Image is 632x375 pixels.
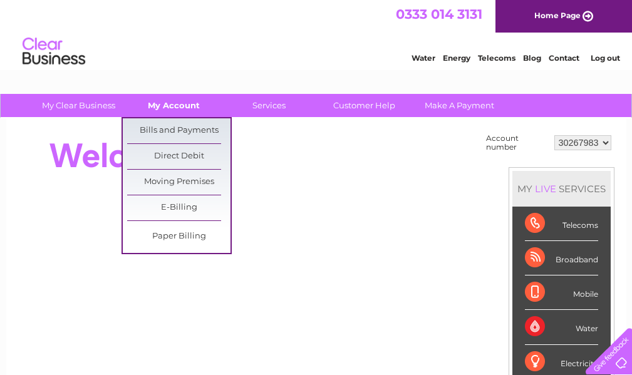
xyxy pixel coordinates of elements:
a: Contact [549,53,579,63]
a: 0333 014 3131 [396,6,482,22]
a: Paper Billing [127,224,231,249]
a: My Account [122,94,225,117]
div: Water [525,310,598,344]
a: Customer Help [313,94,416,117]
a: Blog [523,53,541,63]
a: Moving Premises [127,170,231,195]
div: Clear Business is a trading name of Verastar Limited (registered in [GEOGRAPHIC_DATA] No. 3667643... [21,7,613,61]
div: Mobile [525,275,598,310]
img: logo.png [22,33,86,71]
a: Log out [591,53,620,63]
a: Telecoms [478,53,515,63]
a: My Clear Business [27,94,130,117]
div: Broadband [525,241,598,275]
a: Energy [443,53,470,63]
a: Bills and Payments [127,118,231,143]
a: Direct Debit [127,144,231,169]
a: Services [217,94,321,117]
a: Make A Payment [408,94,511,117]
a: Water [412,53,435,63]
a: E-Billing [127,195,231,220]
div: Telecoms [525,207,598,241]
td: Account number [483,131,551,155]
div: MY SERVICES [512,171,611,207]
div: LIVE [532,183,559,195]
